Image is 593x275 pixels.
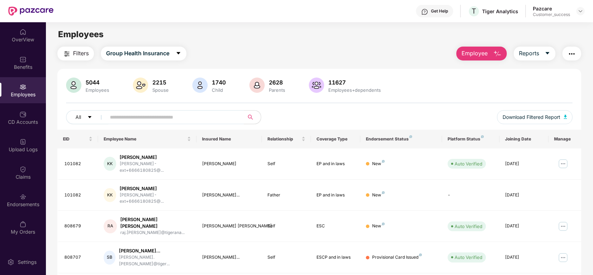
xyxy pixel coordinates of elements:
[409,135,412,138] img: svg+xml;base64,PHN2ZyB4bWxucz0iaHR0cDovL3d3dy53My5vcmcvMjAwMC9zdmciIHdpZHRoPSI4IiBoZWlnaHQ9IjgiIH...
[119,254,191,267] div: [PERSON_NAME].[PERSON_NAME]@tiger...
[210,79,227,86] div: 1740
[202,223,256,229] div: [PERSON_NAME] [PERSON_NAME]
[309,78,324,93] img: svg+xml;base64,PHN2ZyB4bWxucz0iaHR0cDovL3d3dy53My5vcmcvMjAwMC9zdmciIHhtbG5zOnhsaW5rPSJodHRwOi8vd3...
[455,254,482,261] div: Auto Verified
[482,8,518,15] div: Tiger Analytics
[104,157,116,171] div: KK
[448,136,494,142] div: Platform Status
[64,223,93,229] div: 808679
[119,248,191,254] div: [PERSON_NAME]...
[519,49,539,58] span: Reports
[120,161,191,174] div: [PERSON_NAME]-ext+6666180825@...
[267,87,287,93] div: Parents
[267,161,305,167] div: Self
[84,87,111,93] div: Employees
[372,254,422,261] div: Provisional Card Issued
[202,192,256,199] div: [PERSON_NAME]...
[106,49,169,58] span: Group Health Insurance
[311,130,360,148] th: Coverage Type
[64,161,93,167] div: 101082
[533,12,570,17] div: Customer_success
[514,47,555,60] button: Reportscaret-down
[66,110,109,124] button: Allcaret-down
[419,253,422,256] img: svg+xml;base64,PHN2ZyB4bWxucz0iaHR0cDovL3d3dy53My5vcmcvMjAwMC9zdmciIHdpZHRoPSI4IiBoZWlnaHQ9IjgiIH...
[197,130,262,148] th: Insured Name
[505,223,543,229] div: [DATE]
[58,29,104,39] span: Employees
[87,115,92,120] span: caret-down
[267,136,300,142] span: Relationship
[57,130,98,148] th: EID
[244,110,261,124] button: search
[19,56,26,63] img: svg+xml;base64,PHN2ZyBpZD0iQmVuZWZpdHMiIHhtbG5zPSJodHRwOi8vd3d3LnczLm9yZy8yMDAwL3N2ZyIgd2lkdGg9Ij...
[568,50,576,58] img: svg+xml;base64,PHN2ZyB4bWxucz0iaHR0cDovL3d3dy53My5vcmcvMjAwMC9zdmciIHdpZHRoPSIyNCIgaGVpZ2h0PSIyNC...
[19,111,26,118] img: svg+xml;base64,PHN2ZyBpZD0iQ0RfQWNjb3VudHMiIGRhdGEtbmFtZT0iQ0QgQWNjb3VudHMiIHhtbG5zPSJodHRwOi8vd3...
[210,87,227,93] div: Child
[98,130,196,148] th: Employee Name
[366,136,436,142] div: Endorsement Status
[7,259,14,266] img: svg+xml;base64,PHN2ZyBpZD0iU2V0dGluZy0yMHgyMCIgeG1sbnM9Imh0dHA6Ly93d3cudzMub3JnLzIwMDAvc3ZnIiB3aW...
[316,192,354,199] div: EP and in laws
[558,252,569,263] img: manageButton
[564,115,567,119] img: svg+xml;base64,PHN2ZyB4bWxucz0iaHR0cDovL3d3dy53My5vcmcvMjAwMC9zdmciIHhtbG5zOnhsaW5rPSJodHRwOi8vd3...
[57,47,94,60] button: Filters
[316,254,354,261] div: ESCP and in laws
[505,254,543,261] div: [DATE]
[249,78,265,93] img: svg+xml;base64,PHN2ZyB4bWxucz0iaHR0cDovL3d3dy53My5vcmcvMjAwMC9zdmciIHhtbG5zOnhsaW5rPSJodHRwOi8vd3...
[545,50,550,57] span: caret-down
[151,87,170,93] div: Spouse
[66,78,81,93] img: svg+xml;base64,PHN2ZyB4bWxucz0iaHR0cDovL3d3dy53My5vcmcvMjAwMC9zdmciIHhtbG5zOnhsaW5rPSJodHRwOi8vd3...
[8,7,54,16] img: New Pazcare Logo
[120,216,191,229] div: [PERSON_NAME] [PERSON_NAME]
[120,192,191,205] div: [PERSON_NAME]-ext+6666180825@...
[533,5,570,12] div: Pazcare
[372,223,385,229] div: New
[462,49,488,58] span: Employee
[421,8,428,15] img: svg+xml;base64,PHN2ZyBpZD0iSGVscC0zMngzMiIgeG1sbnM9Imh0dHA6Ly93d3cudzMub3JnLzIwMDAvc3ZnIiB3aWR0aD...
[75,113,81,121] span: All
[120,185,191,192] div: [PERSON_NAME]
[442,180,499,211] td: -
[505,161,543,167] div: [DATE]
[455,160,482,167] div: Auto Verified
[19,248,26,255] img: svg+xml;base64,PHN2ZyBpZD0iVXBkYXRlZCIgeG1sbnM9Imh0dHA6Ly93d3cudzMub3JnLzIwMDAvc3ZnIiB3aWR0aD0iMj...
[64,254,93,261] div: 808707
[497,110,573,124] button: Download Filtered Report
[327,87,382,93] div: Employees+dependents
[63,50,71,58] img: svg+xml;base64,PHN2ZyB4bWxucz0iaHR0cDovL3d3dy53My5vcmcvMjAwMC9zdmciIHdpZHRoPSIyNCIgaGVpZ2h0PSIyNC...
[73,49,89,58] span: Filters
[63,136,88,142] span: EID
[120,229,191,236] div: raj.[PERSON_NAME]@tigerana...
[19,29,26,35] img: svg+xml;base64,PHN2ZyBpZD0iSG9tZSIgeG1sbnM9Imh0dHA6Ly93d3cudzMub3JnLzIwMDAvc3ZnIiB3aWR0aD0iMjAiIG...
[316,161,354,167] div: EP and in laws
[151,79,170,86] div: 2215
[262,130,311,148] th: Relationship
[244,114,257,120] span: search
[19,193,26,200] img: svg+xml;base64,PHN2ZyBpZD0iRW5kb3JzZW1lbnRzIiB4bWxucz0iaHR0cDovL3d3dy53My5vcmcvMjAwMC9zdmciIHdpZH...
[267,192,305,199] div: Father
[64,192,93,199] div: 101082
[316,223,354,229] div: ESC
[455,223,482,230] div: Auto Verified
[267,254,305,261] div: Self
[267,223,305,229] div: Self
[382,160,385,163] img: svg+xml;base64,PHN2ZyB4bWxucz0iaHR0cDovL3d3dy53My5vcmcvMjAwMC9zdmciIHdpZHRoPSI4IiBoZWlnaHQ9IjgiIH...
[104,251,115,265] div: SB
[431,8,448,14] div: Get Help
[16,259,39,266] div: Settings
[382,191,385,194] img: svg+xml;base64,PHN2ZyB4bWxucz0iaHR0cDovL3d3dy53My5vcmcvMjAwMC9zdmciIHdpZHRoPSI4IiBoZWlnaHQ9IjgiIH...
[472,7,476,15] span: T
[176,50,181,57] span: caret-down
[493,50,502,58] img: svg+xml;base64,PHN2ZyB4bWxucz0iaHR0cDovL3d3dy53My5vcmcvMjAwMC9zdmciIHhtbG5zOnhsaW5rPSJodHRwOi8vd3...
[104,136,185,142] span: Employee Name
[19,221,26,228] img: svg+xml;base64,PHN2ZyBpZD0iTXlfT3JkZXJzIiBkYXRhLW5hbWU9Ik15IE9yZGVycyIgeG1sbnM9Imh0dHA6Ly93d3cudz...
[267,79,287,86] div: 2628
[558,221,569,232] img: manageButton
[372,161,385,167] div: New
[499,130,548,148] th: Joining Date
[558,158,569,169] img: manageButton
[505,192,543,199] div: [DATE]
[202,254,256,261] div: [PERSON_NAME]...
[481,135,484,138] img: svg+xml;base64,PHN2ZyB4bWxucz0iaHR0cDovL3d3dy53My5vcmcvMjAwMC9zdmciIHdpZHRoPSI4IiBoZWlnaHQ9IjgiIH...
[19,138,26,145] img: svg+xml;base64,PHN2ZyBpZD0iVXBsb2FkX0xvZ3MiIGRhdGEtbmFtZT0iVXBsb2FkIExvZ3MiIHhtbG5zPSJodHRwOi8vd3...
